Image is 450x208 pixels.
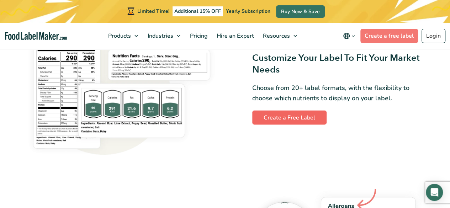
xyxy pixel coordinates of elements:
a: Create a Free Label [252,110,327,124]
span: Products [106,32,132,40]
a: Pricing [186,23,211,49]
span: Pricing [188,32,208,40]
a: Login [422,29,445,43]
a: Create a free label [360,29,418,43]
a: Industries [143,23,184,49]
a: Resources [259,23,301,49]
span: Limited Time! [137,8,169,15]
h3: Customize Your Label To Fit Your Market Needs [252,52,428,76]
span: Resources [261,32,291,40]
div: Open Intercom Messenger [426,184,443,201]
a: Hire an Expert [212,23,257,49]
span: Hire an Expert [215,32,255,40]
span: Additional 15% OFF [173,6,223,16]
p: Choose from 20+ label formats, with the flexibility to choose which nutrients to display on your ... [252,83,428,103]
span: Industries [145,32,174,40]
span: Yearly Subscription [226,8,270,15]
a: Products [104,23,142,49]
a: Buy Now & Save [276,5,325,18]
